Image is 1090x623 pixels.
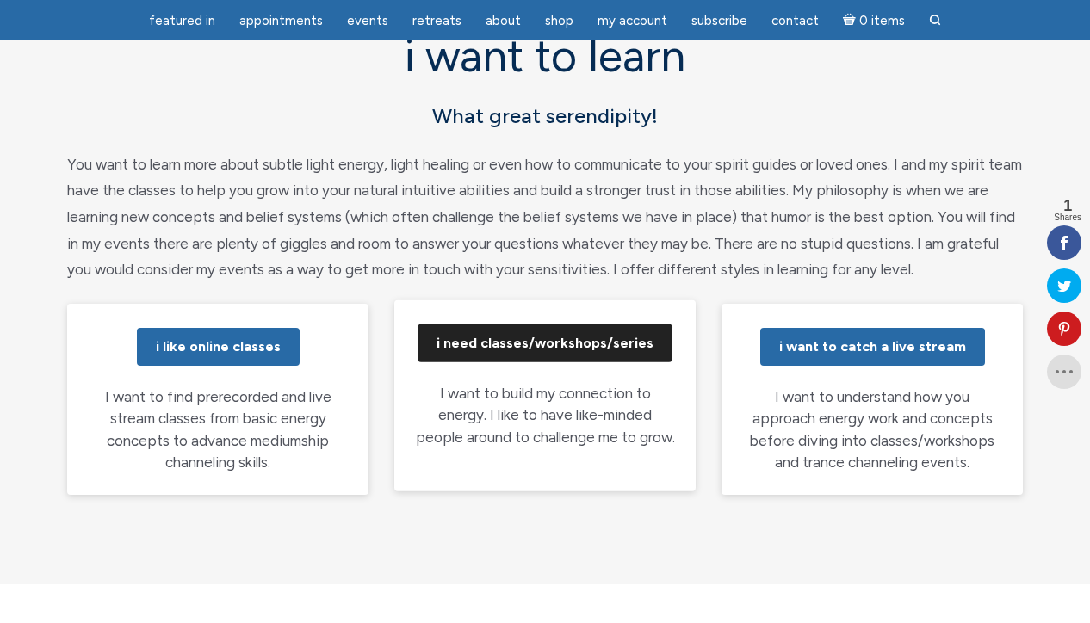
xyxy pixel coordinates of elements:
[415,383,675,449] p: I want to build my connection to energy. I like to have like-minded people around to challenge me...
[761,4,829,38] a: Contact
[88,386,348,474] p: I want to find prerecorded and live stream classes from basic energy concepts to advance mediumsh...
[67,32,1023,81] h1: i want to learn
[598,13,667,28] span: My Account
[418,324,672,362] a: i need classes/workshops/series
[347,13,388,28] span: Events
[742,386,1002,474] p: I want to understand how you approach energy work and concepts before diving into classes/worksho...
[139,4,226,38] a: featured in
[67,151,1023,283] p: You want to learn more about subtle light energy, light healing or even how to communicate to you...
[771,13,819,28] span: Contact
[545,13,573,28] span: Shop
[486,13,521,28] span: About
[1054,198,1081,213] span: 1
[137,328,300,366] a: i like online classes
[859,15,905,28] span: 0 items
[412,13,461,28] span: Retreats
[535,4,584,38] a: Shop
[402,4,472,38] a: Retreats
[843,13,859,28] i: Cart
[691,13,747,28] span: Subscribe
[475,4,531,38] a: About
[229,4,333,38] a: Appointments
[833,3,915,38] a: Cart0 items
[149,13,215,28] span: featured in
[681,4,758,38] a: Subscribe
[587,4,678,38] a: My Account
[1054,213,1081,222] span: Shares
[337,4,399,38] a: Events
[67,102,1023,131] h5: What great serendipity!
[760,328,985,366] a: i want to catch a live stream
[239,13,323,28] span: Appointments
